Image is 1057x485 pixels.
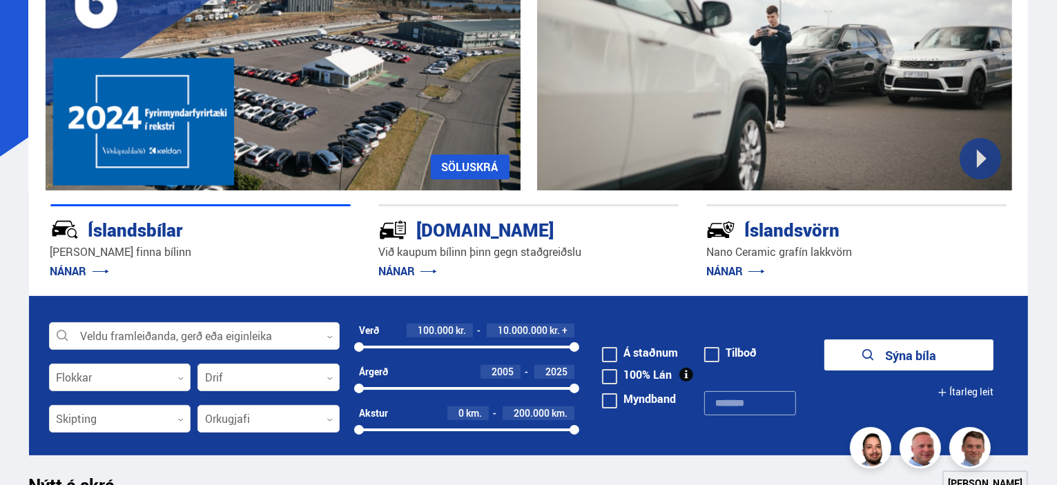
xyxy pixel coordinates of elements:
[706,264,765,279] a: NÁNAR
[50,264,109,279] a: NÁNAR
[492,365,514,378] span: 2005
[704,347,757,358] label: Tilboð
[602,347,678,358] label: Á staðnum
[50,244,351,260] p: [PERSON_NAME] finna bílinn
[466,408,482,419] span: km.
[706,217,958,241] div: Íslandsvörn
[359,366,388,377] div: Árgerð
[514,406,550,419] span: 200.000
[50,217,302,241] div: Íslandsbílar
[824,339,993,370] button: Sýna bíla
[431,155,510,179] a: SÖLUSKRÁ
[902,429,943,471] img: siFngHWaQ9KaOqBr.png
[852,429,893,471] img: nhp88E3Fdnt1Opn2.png
[498,324,547,337] span: 10.000.000
[951,429,993,471] img: FbJEzSuNWCJXmdc-.webp
[602,369,672,380] label: 100% Lán
[552,408,568,419] span: km.
[602,393,676,404] label: Myndband
[550,325,560,336] span: kr.
[359,325,379,336] div: Verð
[545,365,568,378] span: 2025
[378,244,679,260] p: Við kaupum bílinn þinn gegn staðgreiðslu
[458,406,464,419] span: 0
[706,244,1007,260] p: Nano Ceramic grafín lakkvörn
[456,325,466,336] span: kr.
[562,325,568,336] span: +
[938,377,993,408] button: Ítarleg leit
[50,215,79,244] img: JRvxyua_JYH6wB4c.svg
[359,408,388,419] div: Akstur
[378,215,407,244] img: tr5P-W3DuiFaO7aO.svg
[418,324,454,337] span: 100.000
[378,264,437,279] a: NÁNAR
[11,6,52,47] button: Opna LiveChat spjallviðmót
[706,215,735,244] img: -Svtn6bYgwAsiwNX.svg
[378,217,630,241] div: [DOMAIN_NAME]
